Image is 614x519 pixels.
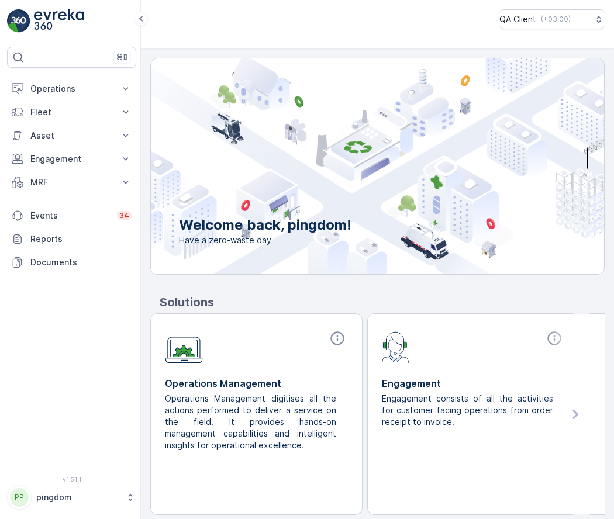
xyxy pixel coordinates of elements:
img: module-icon [165,330,203,364]
p: QA Client [499,13,536,25]
p: ( +03:00 ) [541,15,571,24]
p: ⌘B [116,53,128,62]
p: pingdom [36,492,120,503]
img: logo_light-DOdMpM7g.png [34,9,84,33]
button: Asset [7,124,136,147]
p: Operations Management digitises all the actions performed to deliver a service on the field. It p... [165,393,339,451]
button: Engagement [7,147,136,171]
img: city illustration [98,58,604,274]
a: Documents [7,251,136,274]
span: v 1.51.1 [7,476,136,483]
button: QA Client(+03:00) [499,9,605,29]
p: Engagement [30,153,113,165]
button: Operations [7,77,136,101]
p: Operations [30,83,113,95]
p: Fleet [30,106,113,118]
button: Fleet [7,101,136,124]
p: 34 [119,211,129,220]
p: Solutions [160,293,605,311]
p: Engagement consists of all the activities for customer facing operations from order receipt to in... [382,393,556,428]
span: Have a zero-waste day [179,234,351,246]
p: Operations Management [165,376,348,390]
a: Reports [7,227,136,251]
img: logo [7,9,30,33]
img: module-icon [382,330,409,363]
button: MRF [7,171,136,194]
button: PPpingdom [7,485,136,510]
p: Welcome back, pingdom! [179,216,351,234]
p: Events [30,210,110,222]
p: Engagement [382,376,565,390]
p: Documents [30,257,132,268]
p: MRF [30,177,113,188]
div: PP [10,488,29,507]
p: Asset [30,130,113,141]
p: Reports [30,233,132,245]
a: Events34 [7,204,136,227]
